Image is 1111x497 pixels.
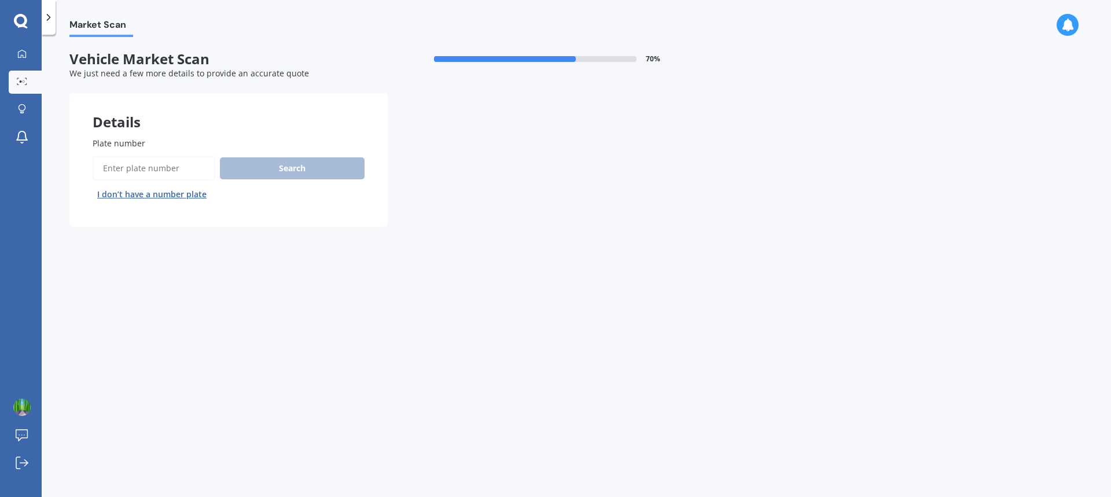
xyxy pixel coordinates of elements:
div: Details [69,93,388,128]
span: We just need a few more details to provide an accurate quote [69,68,309,79]
span: Vehicle Market Scan [69,51,388,68]
span: Plate number [93,138,145,149]
img: ALV-UjVWJBTse6Fk8cj4ALJv-YHflSrMAczFtvWFRiwEtKMsFD-2zhCn0MIxyE4cQyy7dH1m9Rz0vim25UE_HlRgI7wIoOgmq... [13,399,31,416]
span: 70 % [646,55,660,63]
button: I don’t have a number plate [93,185,211,204]
span: Market Scan [69,19,133,35]
input: Enter plate number [93,156,215,181]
